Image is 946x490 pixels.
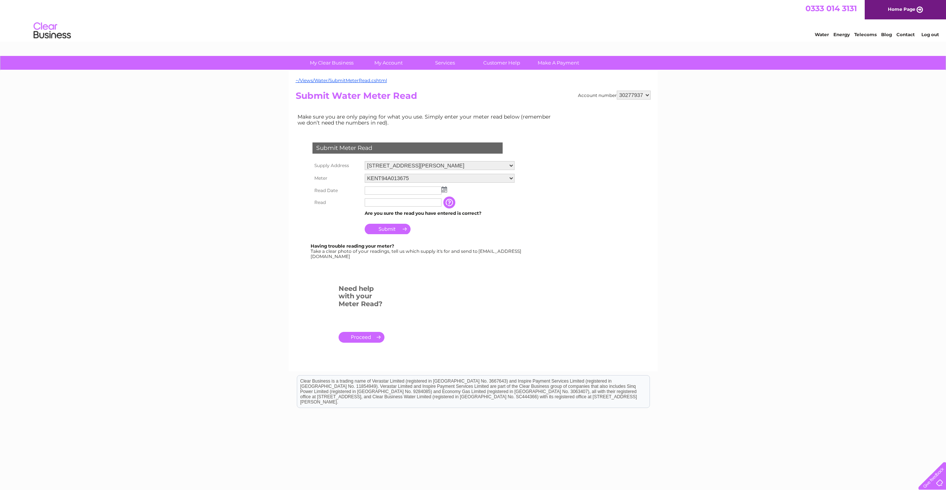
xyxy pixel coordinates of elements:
[296,91,651,105] h2: Submit Water Meter Read
[311,185,363,197] th: Read Date
[815,32,829,37] a: Water
[528,56,589,70] a: Make A Payment
[471,56,532,70] a: Customer Help
[441,186,447,192] img: ...
[33,19,71,42] img: logo.png
[854,32,877,37] a: Telecoms
[578,91,651,100] div: Account number
[443,197,457,208] input: Information
[881,32,892,37] a: Blog
[311,244,522,259] div: Take a clear photo of your readings, tell us which supply it's for and send to [EMAIL_ADDRESS][DO...
[296,112,557,128] td: Make sure you are only paying for what you use. Simply enter your meter read below (remember we d...
[921,32,939,37] a: Log out
[311,243,394,249] b: Having trouble reading your meter?
[311,197,363,208] th: Read
[311,159,363,172] th: Supply Address
[833,32,850,37] a: Energy
[339,332,384,343] a: .
[312,142,503,154] div: Submit Meter Read
[363,208,516,218] td: Are you sure the read you have entered is correct?
[414,56,476,70] a: Services
[339,283,384,312] h3: Need help with your Meter Read?
[365,224,411,234] input: Submit
[311,172,363,185] th: Meter
[301,56,362,70] a: My Clear Business
[358,56,419,70] a: My Account
[296,78,387,83] a: ~/Views/Water/SubmitMeterRead.cshtml
[805,4,857,13] a: 0333 014 3131
[297,4,650,36] div: Clear Business is a trading name of Verastar Limited (registered in [GEOGRAPHIC_DATA] No. 3667643...
[896,32,915,37] a: Contact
